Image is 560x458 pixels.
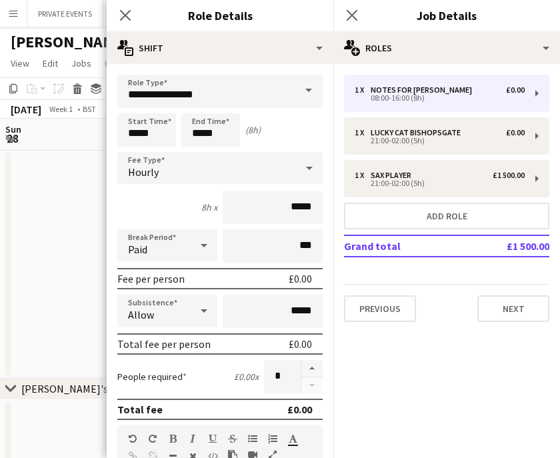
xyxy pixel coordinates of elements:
div: £0.00 [506,85,525,95]
div: £0.00 x [234,371,259,383]
span: Comms [105,57,135,69]
button: Bold [168,433,177,444]
td: Grand total [344,235,465,257]
div: £0.00 [289,337,312,351]
span: Edit [43,57,58,69]
a: View [5,55,35,72]
div: £1 500.00 [493,171,525,180]
div: Roles [333,32,560,64]
div: Sax Player [371,171,417,180]
a: Jobs [66,55,97,72]
span: Allow [128,308,154,321]
div: Total fee per person [117,337,211,351]
a: Comms [99,55,140,72]
button: Italic [188,433,197,444]
span: View [11,57,29,69]
div: 1 x [355,128,371,137]
button: Undo [128,433,137,444]
button: Unordered List [248,433,257,444]
div: Notes for [PERSON_NAME] [371,85,477,95]
div: 1 x [355,171,371,180]
button: [PERSON_NAME]'s Rota [103,1,209,27]
div: Shift [107,32,333,64]
a: Edit [37,55,63,72]
span: Paid [128,243,147,256]
span: Sun [5,123,21,135]
div: 08:00-16:00 (8h) [355,95,525,101]
button: Increase [301,360,323,377]
h3: Job Details [333,7,560,24]
div: 21:00-02:00 (5h) [355,137,525,144]
td: £1 500.00 [465,235,549,257]
div: [DATE] [11,103,41,116]
button: PRIVATE EVENTS [27,1,103,27]
button: Next [477,295,549,322]
button: Text Color [288,433,297,444]
span: Hourly [128,165,159,179]
button: Add role [344,203,549,229]
button: Strikethrough [228,433,237,444]
div: 1 x [355,85,371,95]
div: 8h x [201,201,217,213]
div: Fee per person [117,272,185,285]
span: Jobs [71,57,91,69]
div: 21:00-02:00 (5h) [355,180,525,187]
div: BST [83,104,96,114]
button: Previous [344,295,416,322]
div: Lucky Cat Bishopsgate [371,128,466,137]
button: Underline [208,433,217,444]
button: Ordered List [268,433,277,444]
h3: Role Details [107,7,333,24]
h1: [PERSON_NAME]'s Rota [11,32,178,52]
div: Total fee [117,403,163,416]
label: People required [117,371,187,383]
div: £0.00 [506,128,525,137]
div: £0.00 [289,272,312,285]
div: £0.00 [287,403,312,416]
div: [PERSON_NAME]'s [21,382,108,395]
span: 28 [3,131,21,146]
span: Week 1 [44,104,77,114]
div: (8h) [245,124,261,136]
button: Redo [148,433,157,444]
